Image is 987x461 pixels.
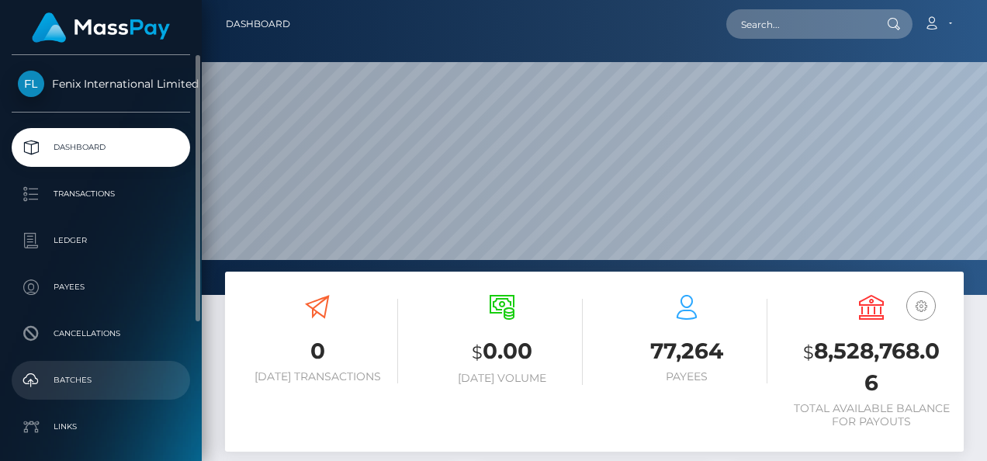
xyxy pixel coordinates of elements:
[12,361,190,400] a: Batches
[606,370,767,383] h6: Payees
[12,407,190,446] a: Links
[421,336,583,368] h3: 0.00
[18,182,184,206] p: Transactions
[12,268,190,307] a: Payees
[237,370,398,383] h6: [DATE] Transactions
[18,229,184,252] p: Ledger
[18,71,44,97] img: Fenix International Limited
[18,276,184,299] p: Payees
[726,9,872,39] input: Search...
[18,415,184,438] p: Links
[226,8,290,40] a: Dashboard
[18,136,184,159] p: Dashboard
[18,322,184,345] p: Cancellations
[421,372,583,385] h6: [DATE] Volume
[12,175,190,213] a: Transactions
[18,369,184,392] p: Batches
[791,402,952,428] h6: Total Available Balance for Payouts
[32,12,170,43] img: MassPay Logo
[12,77,190,91] span: Fenix International Limited
[12,221,190,260] a: Ledger
[237,336,398,366] h3: 0
[472,341,483,363] small: $
[606,336,767,366] h3: 77,264
[791,336,952,398] h3: 8,528,768.06
[12,128,190,167] a: Dashboard
[12,314,190,353] a: Cancellations
[803,341,814,363] small: $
